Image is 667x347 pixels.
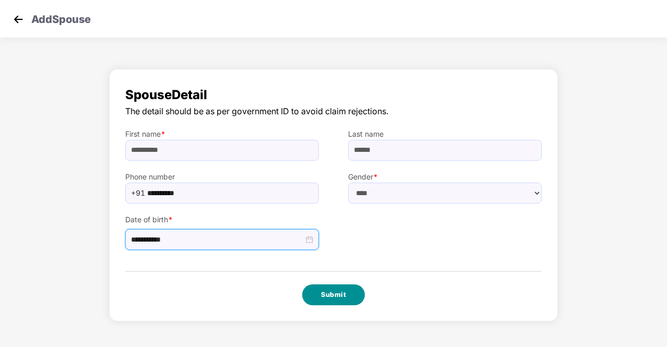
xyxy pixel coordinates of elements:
[348,171,542,183] label: Gender
[125,105,542,118] span: The detail should be as per government ID to avoid claim rejections.
[302,284,365,305] button: Submit
[125,128,319,140] label: First name
[125,85,542,105] span: Spouse Detail
[131,185,145,201] span: +91
[125,214,319,225] label: Date of birth
[125,171,319,183] label: Phone number
[31,11,91,24] p: Add Spouse
[10,11,26,27] img: svg+xml;base64,PHN2ZyB4bWxucz0iaHR0cDovL3d3dy53My5vcmcvMjAwMC9zdmciIHdpZHRoPSIzMCIgaGVpZ2h0PSIzMC...
[348,128,542,140] label: Last name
